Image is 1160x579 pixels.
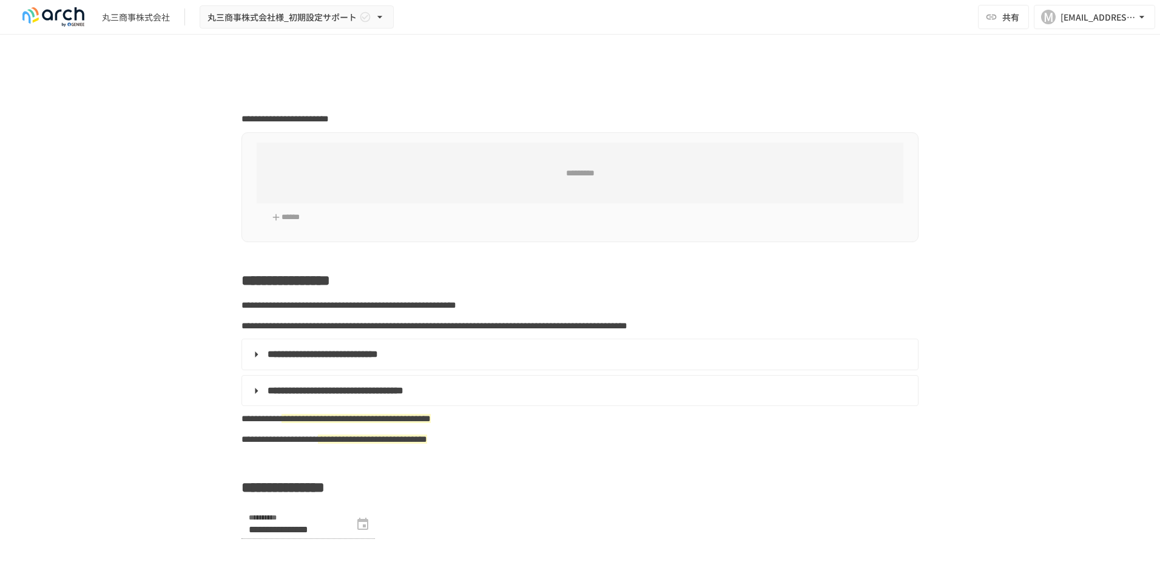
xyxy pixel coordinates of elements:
img: logo-default@2x-9cf2c760.svg [15,7,92,27]
div: 丸三商事株式会社 [102,11,170,24]
span: 共有 [1002,10,1019,24]
button: 丸三商事株式会社様_初期設定サポート [200,5,394,29]
div: M [1041,10,1056,24]
span: 丸三商事株式会社様_初期設定サポート [207,10,357,25]
button: 共有 [978,5,1029,29]
button: M[EMAIL_ADDRESS][DOMAIN_NAME] [1034,5,1155,29]
div: [EMAIL_ADDRESS][DOMAIN_NAME] [1061,10,1136,25]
